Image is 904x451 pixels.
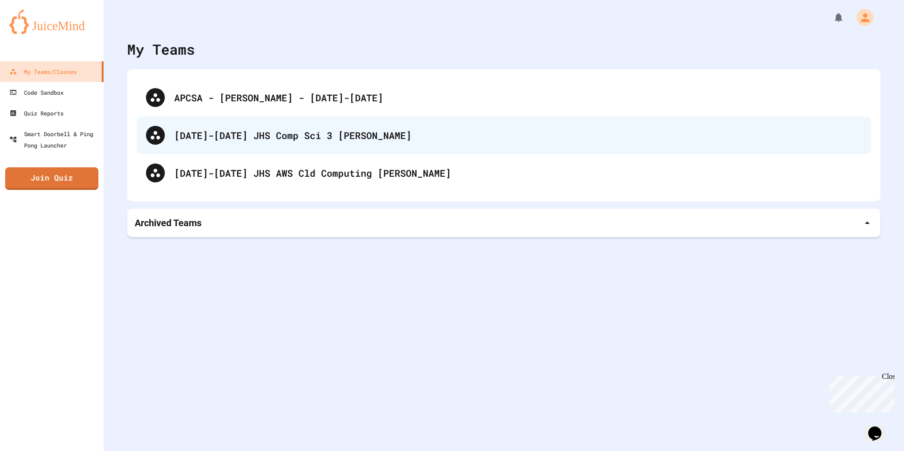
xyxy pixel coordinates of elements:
[137,79,871,116] div: APCSA - [PERSON_NAME] - [DATE]-[DATE]
[847,7,876,28] div: My Account
[127,39,195,60] div: My Teams
[174,90,862,105] div: APCSA - [PERSON_NAME] - [DATE]-[DATE]
[137,116,871,154] div: [DATE]-[DATE] JHS Comp Sci 3 [PERSON_NAME]
[9,128,100,151] div: Smart Doorbell & Ping Pong Launcher
[826,372,895,412] iframe: chat widget
[9,9,94,34] img: logo-orange.svg
[9,66,77,77] div: My Teams/Classes
[137,154,871,192] div: [DATE]-[DATE] JHS AWS Cld Computing [PERSON_NAME]
[4,4,65,60] div: Chat with us now!Close
[815,9,847,25] div: My Notifications
[864,413,895,442] iframe: chat widget
[174,166,862,180] div: [DATE]-[DATE] JHS AWS Cld Computing [PERSON_NAME]
[9,107,64,119] div: Quiz Reports
[5,167,98,190] a: Join Quiz
[9,87,64,98] div: Code Sandbox
[174,128,862,142] div: [DATE]-[DATE] JHS Comp Sci 3 [PERSON_NAME]
[135,216,202,230] p: Archived Teams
